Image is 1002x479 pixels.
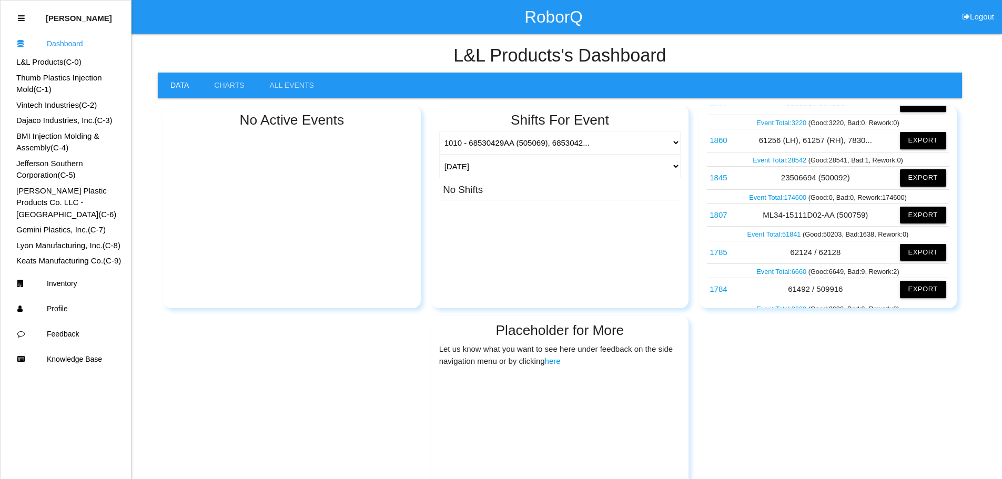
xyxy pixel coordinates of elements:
div: Jefferson Southern Corporation's Dashboard [1,158,131,181]
h2: Placeholder for More [439,323,681,338]
a: Dashboard [1,31,131,56]
h3: No Shifts [443,182,483,196]
a: Event Total:28542 [753,156,808,164]
a: 1784 [710,284,727,293]
a: Event Total:174600 [749,193,808,201]
td: 23506694 (500092) [707,167,734,189]
a: All Events [257,73,327,98]
p: (Good: 28541 , Bad: 1 , Rework: 0 ) [710,154,946,165]
a: Event Total:3220 [756,119,808,127]
td: 23506694 (500092) [734,167,897,189]
a: Profile [1,296,131,321]
a: BMI Injection Molding & Assembly(C-4) [16,131,99,152]
h2: No Active Events [171,113,413,128]
a: 1860 [710,136,727,145]
div: Vintech Industries's Dashboard [1,99,131,111]
a: Data [158,73,201,98]
p: (Good: 0 , Bad: 0 , Rework: 174600 ) [710,191,946,202]
a: Lyon Manufacturing, Inc.(C-8) [16,241,120,250]
a: Gemini Plastics, Inc.(C-7) [16,225,106,234]
div: Keats Manufacturing Co.'s Dashboard [1,255,131,267]
td: 61492 / 509916 [734,278,897,301]
td: 62124 / 62128 [707,241,734,263]
a: Dajaco Industries, Inc.(C-3) [16,116,113,125]
td: 62124 / 62128 [734,241,897,263]
td: 61256 (LH), 61257 (RH), 78303 (LH), 78304 (RH) [707,129,734,152]
div: Wright Plastic Products Co. LLC - Sheridan's Dashboard [1,185,131,221]
a: Event Total:3630 [756,305,808,313]
a: Event Total:51841 [747,230,803,238]
p: Let us know what you want to see here under feedback on the side navigation menu or by clicking [439,341,681,367]
a: Knowledge Base [1,346,131,372]
td: ML34-15111D02-AA (500759) [734,203,897,226]
h4: L&L Products 's Dashboard [158,46,962,66]
a: Thumb Plastics Injection Mold(C-1) [16,73,102,94]
a: L&L Products(C-0) [16,57,82,66]
div: Thumb Plastics Injection Mold's Dashboard [1,72,131,96]
button: Export [900,207,946,223]
a: Vintech Industries(C-2) [16,100,97,109]
p: Kim Osborn [46,6,112,23]
td: ML34-15111D02-AA (500759) [707,203,734,226]
a: 1807 [710,210,727,219]
div: L&L Products's Dashboard [1,56,131,68]
button: Export [900,132,946,149]
p: (Good: 50203 , Bad: 1638 , Rework: 0 ) [710,228,946,239]
button: Export [900,281,946,298]
div: Gemini Plastics, Inc.'s Dashboard [1,224,131,236]
p: (Good: 3220 , Bad: 0 , Rework: 0 ) [710,116,946,128]
a: Feedback [1,321,131,346]
a: 1845 [710,173,727,182]
a: here [545,356,561,365]
div: Dajaco Industries, Inc.'s Dashboard [1,115,131,127]
a: Jefferson Southern Corporation(C-5) [16,159,83,180]
div: BMI Injection Molding & Assembly's Dashboard [1,130,131,154]
p: (Good: 3630 , Bad: 0 , Rework: 0 ) [710,302,946,314]
h2: Shifts For Event [439,113,681,128]
a: Inventory [1,271,131,296]
a: [PERSON_NAME] Plastic Products Co. LLC - [GEOGRAPHIC_DATA](C-6) [16,186,116,219]
button: Export [900,244,946,261]
div: Close [18,6,25,31]
a: Keats Manufacturing Co.(C-9) [16,256,121,265]
p: (Good: 6649 , Bad: 9 , Rework: 2 ) [710,265,946,277]
td: 61256 (LH), 61257 (RH), 7830... [734,129,897,152]
a: Charts [201,73,257,98]
div: Lyon Manufacturing, Inc.'s Dashboard [1,240,131,252]
a: Event Total:6660 [756,268,808,276]
a: 1897 [710,99,727,108]
td: 61492 / 509916 [707,278,734,301]
button: Export [900,169,946,186]
a: 1785 [710,248,727,257]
